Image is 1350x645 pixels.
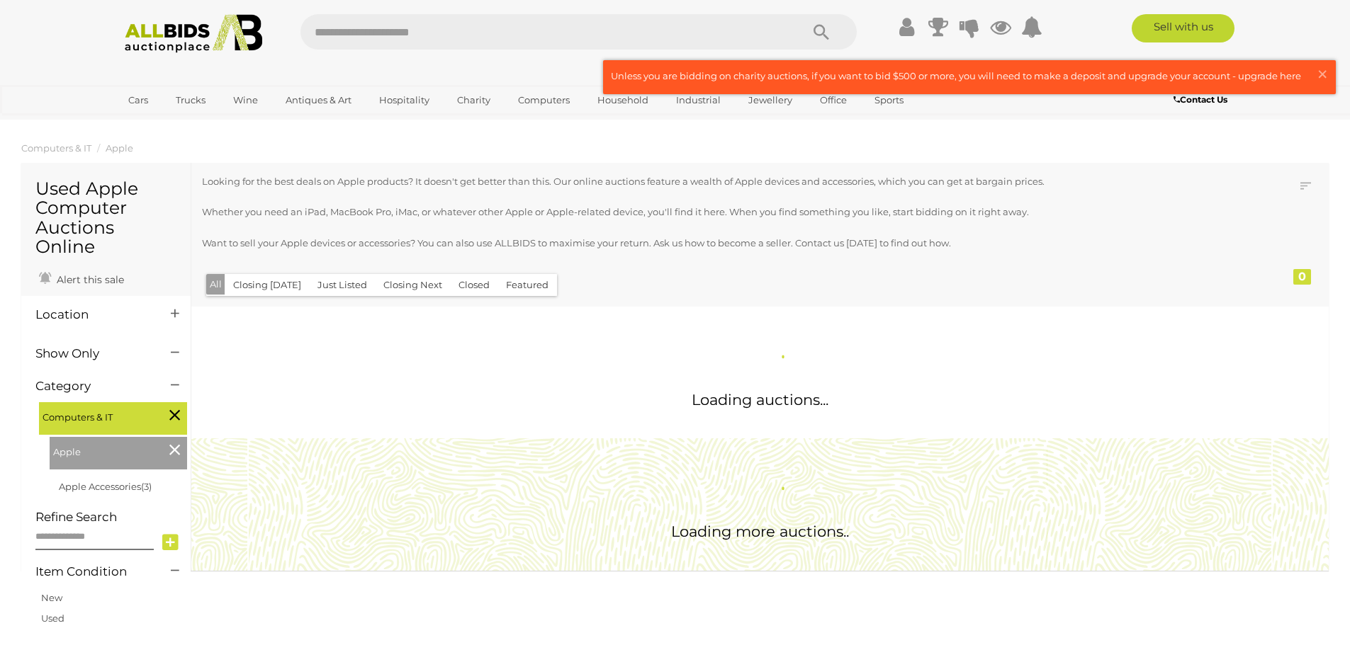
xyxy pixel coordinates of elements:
[865,89,913,112] a: Sports
[53,273,124,286] span: Alert this sale
[309,274,376,296] button: Just Listed
[41,592,62,603] a: New
[35,347,150,360] h4: Show Only
[206,274,225,295] button: All
[692,391,828,409] span: Loading auctions...
[119,112,238,135] a: [GEOGRAPHIC_DATA]
[35,510,187,524] h4: Refine Search
[1132,14,1234,42] a: Sell with us
[497,274,557,296] button: Featured
[119,89,157,112] a: Cars
[224,89,267,112] a: Wine
[588,89,658,112] a: Household
[225,274,310,296] button: Closing [DATE]
[811,89,856,112] a: Office
[370,89,439,112] a: Hospitality
[1293,269,1311,285] div: 0
[59,481,152,492] a: Apple Accessories(3)
[117,14,271,53] img: Allbids.com.au
[41,612,64,624] a: Used
[167,89,215,112] a: Trucks
[43,406,149,426] span: Computers & IT
[106,142,133,154] a: Apple
[35,308,150,321] h4: Location
[35,565,150,578] h4: Item Condition
[671,523,849,540] span: Loading more auctions..
[276,89,361,112] a: Antiques & Art
[1316,60,1329,88] span: ×
[1174,94,1227,105] b: Contact Us
[509,89,579,112] a: Computers
[35,268,128,289] a: Alert this sale
[448,89,500,112] a: Charity
[202,173,1215,190] p: Looking for the best deals on Apple products? It doesn't get better than this. Our online auction...
[450,274,498,296] button: Closed
[786,14,857,50] button: Search
[141,481,152,492] span: (3)
[35,379,150,393] h4: Category
[53,440,159,460] span: Apple
[739,89,801,112] a: Jewellery
[35,179,176,257] h1: Used Apple Computer Auctions Online
[1174,92,1231,108] a: Contact Us
[202,204,1215,220] p: Whether you need an iPad, MacBook Pro, iMac, or whatever other Apple or Apple-related device, you...
[375,274,451,296] button: Closing Next
[667,89,730,112] a: Industrial
[21,142,91,154] a: Computers & IT
[202,235,1215,251] p: Want to sell your Apple devices or accessories? You can also use ALLBIDS to maximise your return....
